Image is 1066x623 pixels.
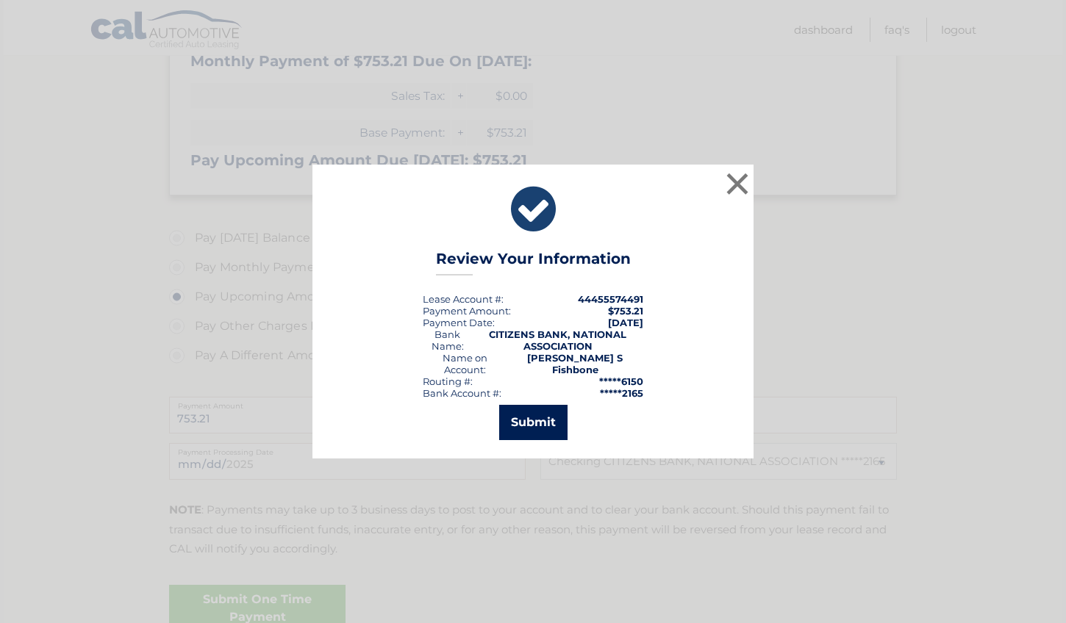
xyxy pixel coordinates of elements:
div: Bank Account #: [423,387,501,399]
span: $753.21 [608,305,643,317]
strong: 44455574491 [578,293,643,305]
div: Lease Account #: [423,293,504,305]
div: Bank Name: [423,328,472,352]
div: : [423,317,495,328]
div: Routing #: [423,375,473,387]
strong: CITIZENS BANK, NATIONAL ASSOCIATION [489,328,626,352]
div: Payment Amount: [423,305,511,317]
button: × [723,169,752,198]
button: Submit [499,405,568,440]
span: [DATE] [608,317,643,328]
h3: Review Your Information [436,250,631,276]
span: Payment Date [423,317,493,328]
strong: [PERSON_NAME] S Fishbone [527,352,623,375]
div: Name on Account: [423,352,507,375]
